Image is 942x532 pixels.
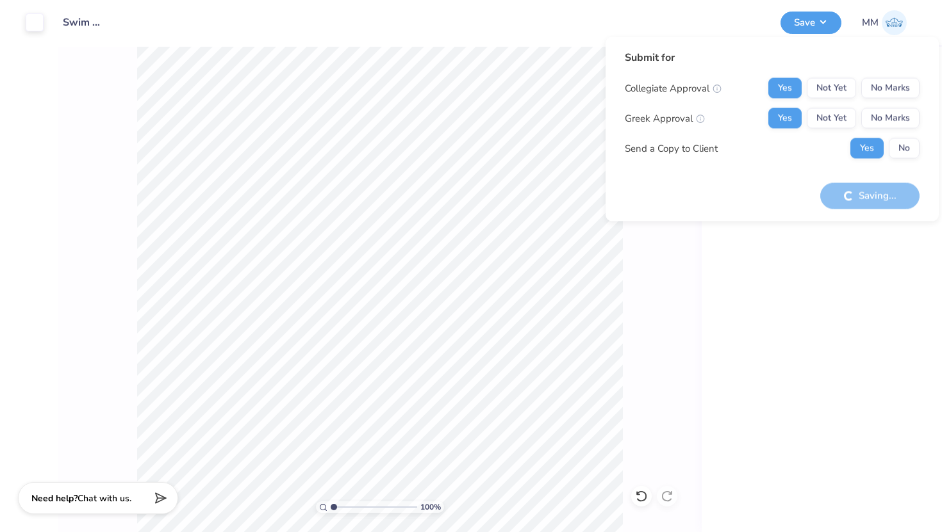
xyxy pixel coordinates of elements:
[420,501,441,513] span: 100 %
[625,111,705,125] div: Greek Approval
[31,492,78,504] strong: Need help?
[625,81,722,95] div: Collegiate Approval
[882,10,907,35] img: Macy Mccollough
[53,10,116,35] input: Untitled Design
[768,108,802,129] button: Yes
[625,141,718,156] div: Send a Copy to Client
[781,12,841,34] button: Save
[807,78,856,99] button: Not Yet
[78,492,131,504] span: Chat with us.
[850,138,884,159] button: Yes
[861,78,920,99] button: No Marks
[807,108,856,129] button: Not Yet
[625,50,920,65] div: Submit for
[862,10,907,35] a: MM
[861,108,920,129] button: No Marks
[768,78,802,99] button: Yes
[862,15,879,30] span: MM
[889,138,920,159] button: No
